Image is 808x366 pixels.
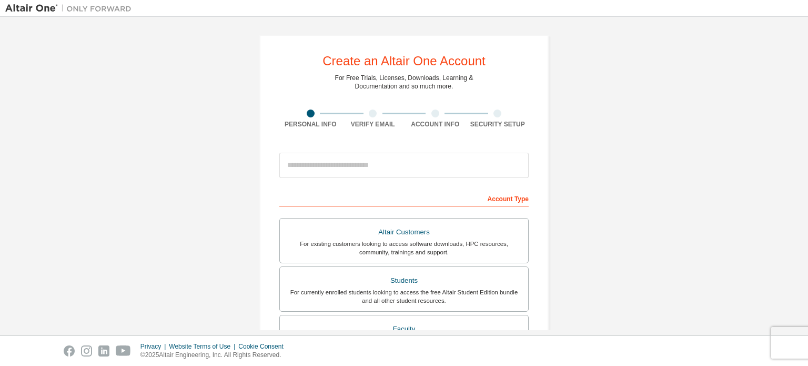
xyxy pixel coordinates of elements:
div: For Free Trials, Licenses, Downloads, Learning & Documentation and so much more. [335,74,473,91]
div: Students [286,273,522,288]
div: Account Info [404,120,467,128]
img: youtube.svg [116,345,131,357]
div: Cookie Consent [238,342,289,351]
img: Altair One [5,3,137,14]
div: Verify Email [342,120,405,128]
div: For currently enrolled students looking to access the free Altair Student Edition bundle and all ... [286,288,522,305]
div: Faculty [286,322,522,337]
div: Privacy [140,342,169,351]
div: For existing customers looking to access software downloads, HPC resources, community, trainings ... [286,240,522,256]
div: Website Terms of Use [169,342,238,351]
div: Personal Info [279,120,342,128]
div: Security Setup [467,120,529,128]
img: instagram.svg [81,345,92,357]
div: Account Type [279,190,529,206]
p: © 2025 Altair Engineering, Inc. All Rights Reserved. [140,351,290,360]
div: Altair Customers [286,225,522,240]
img: facebook.svg [64,345,75,357]
img: linkedin.svg [98,345,109,357]
div: Create an Altair One Account [322,55,486,67]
